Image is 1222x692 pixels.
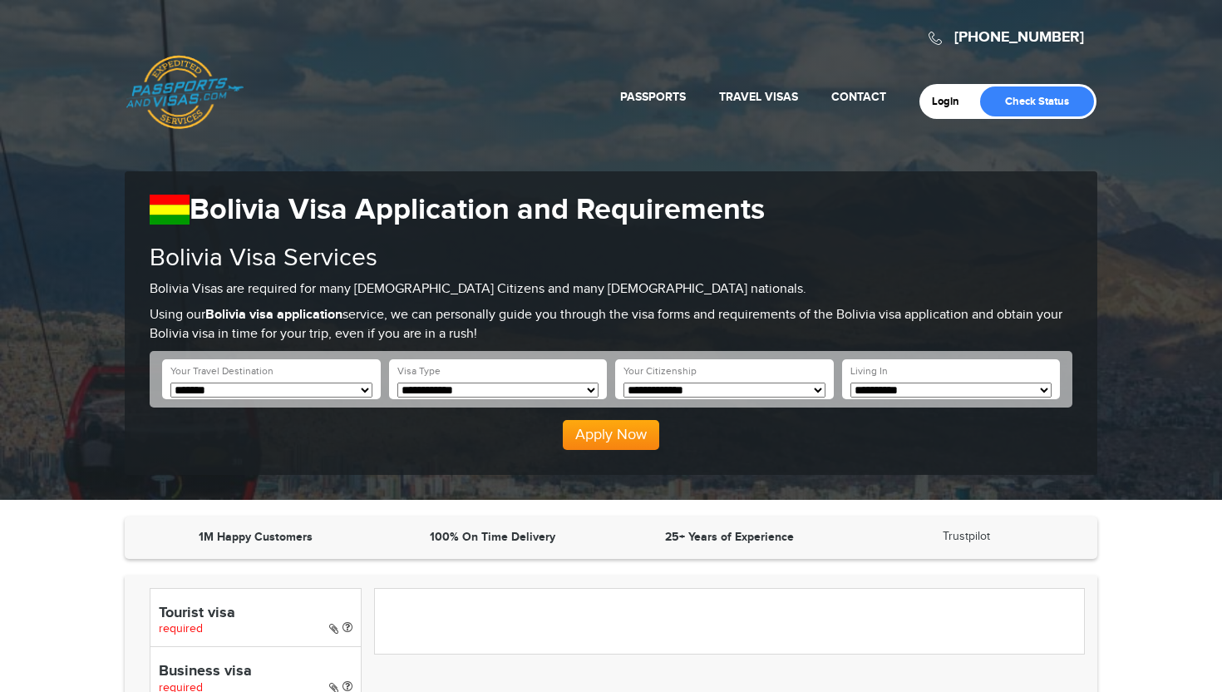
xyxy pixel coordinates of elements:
label: Your Travel Destination [170,364,273,378]
a: Check Status [980,86,1094,116]
i: Paper Visa [329,623,338,635]
h4: Business visa [159,664,352,680]
a: Login [932,95,971,108]
button: Apply Now [563,420,659,450]
strong: 25+ Years of Experience [665,530,794,544]
label: Visa Type [397,364,441,378]
h1: Bolivia Visa Application and Requirements [150,192,1072,228]
label: Your Citizenship [623,364,697,378]
a: Trustpilot [943,530,990,543]
a: Passports & [DOMAIN_NAME] [126,55,244,130]
a: Passports [620,90,686,104]
label: Living In [850,364,888,378]
strong: 1M Happy Customers [199,530,313,544]
h4: Tourist visa [159,605,352,622]
p: Bolivia Visas are required for many [DEMOGRAPHIC_DATA] Citizens and many [DEMOGRAPHIC_DATA] natio... [150,280,1072,299]
strong: 100% On Time Delivery [430,530,555,544]
h2: Bolivia Visa Services [150,245,1072,272]
span: required [159,622,203,635]
p: Using our service, we can personally guide you through the visa forms and requirements of the Bol... [150,306,1072,344]
a: Contact [831,90,886,104]
a: Travel Visas [719,90,798,104]
strong: Bolivia visa application [205,307,342,323]
a: [PHONE_NUMBER] [954,28,1084,47]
